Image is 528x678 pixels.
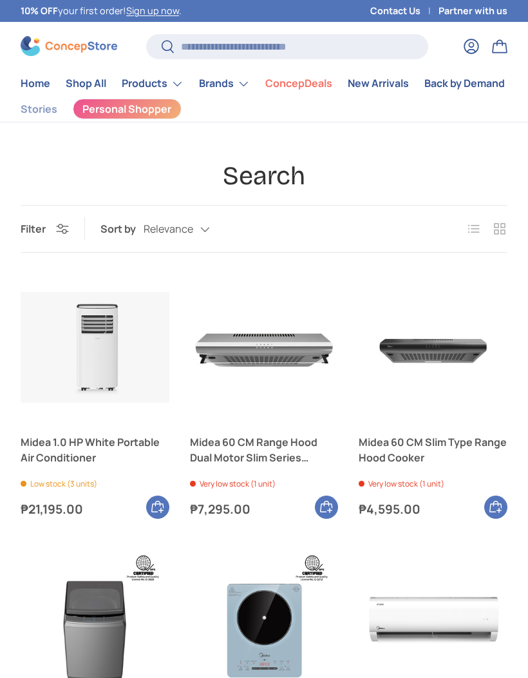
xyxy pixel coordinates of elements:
[359,434,507,465] a: Midea 60 CM Slim Type Range Hood Cooker
[21,97,507,122] nav: Secondary
[191,71,258,97] summary: Brands
[424,71,505,96] a: Back by Demand
[21,222,46,236] span: Filter
[21,434,169,465] a: Midea 1.0 HP White Portable Air Conditioner
[438,4,507,18] a: Partner with us
[122,71,184,97] a: Products
[21,71,50,96] a: Home
[73,99,182,119] a: Personal Shopper
[126,5,179,17] a: Sign up now
[21,36,117,56] img: ConcepStore
[190,273,339,422] a: Midea 60 CM Range Hood Dual Motor Slim Series Cooker
[100,221,144,237] label: Sort by
[144,218,236,240] button: Relevance
[21,222,69,236] button: Filter
[21,97,57,122] a: Stories
[21,160,507,192] h1: Search
[21,5,58,17] strong: 10% OFF
[82,104,171,114] span: Personal Shopper
[114,71,191,97] summary: Products
[21,4,182,18] p: your first order! .
[190,434,339,465] a: Midea 60 CM Range Hood Dual Motor Slim Series Cooker
[21,273,169,422] img: midea easy to install portable air conditioner withwireless remote controller for sale in philipp...
[21,71,507,97] nav: Primary
[144,223,193,235] span: Relevance
[21,273,169,422] a: Midea 1.0 HP White Portable Air Conditioner
[66,71,106,96] a: Shop All
[370,4,438,18] a: Contact Us
[348,71,409,96] a: New Arrivals
[265,71,332,96] a: ConcepDeals
[199,71,250,97] a: Brands
[359,273,507,422] a: Midea 60 CM Slim Type Range Hood Cooker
